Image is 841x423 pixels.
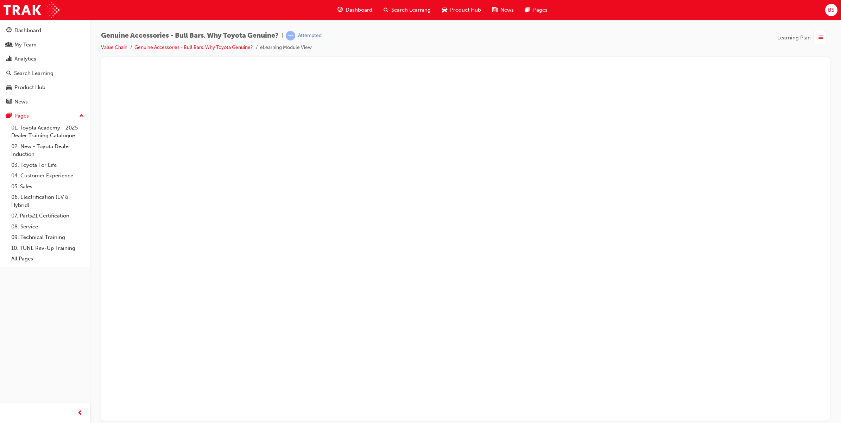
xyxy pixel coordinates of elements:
a: 10. TUNE Rev-Up Training [8,243,87,254]
a: Genuine Accessories - Bull Bars. Why Toyota Genuine? [134,44,253,50]
div: Analytics [14,55,36,63]
span: car-icon [6,84,12,91]
span: Learning Plan [777,34,811,42]
a: My Team [3,38,87,51]
span: car-icon [442,6,447,14]
span: up-icon [79,112,84,121]
span: | [282,32,283,40]
span: search-icon [384,6,388,14]
a: pages-iconPages [519,3,553,17]
a: guage-iconDashboard [332,3,378,17]
div: Pages [14,112,29,120]
a: 09. Technical Training [8,232,87,243]
img: Trak [4,2,59,18]
a: 06. Electrification (EV & Hybrid) [8,192,87,210]
span: guage-icon [337,6,343,14]
div: Search Learning [14,69,53,77]
button: DashboardMy TeamAnalyticsSearch LearningProduct HubNews [3,23,87,109]
a: 02. New - Toyota Dealer Induction [8,141,87,160]
span: pages-icon [6,113,12,119]
span: news-icon [492,6,498,14]
button: BS [825,4,837,16]
a: 07. Parts21 Certification [8,210,87,221]
a: Value Chain [101,44,127,50]
span: pages-icon [525,6,530,14]
span: search-icon [6,70,11,77]
div: Attempted [298,32,322,39]
a: 03. Toyota For Life [8,160,87,171]
span: chart-icon [6,56,12,62]
div: Product Hub [14,83,45,91]
a: Analytics [3,52,87,65]
a: Search Learning [3,67,87,80]
span: Search Learning [391,6,431,14]
span: prev-icon [77,409,83,418]
a: car-iconProduct Hub [436,3,487,17]
span: learningRecordVerb_ATTEMPT-icon [286,31,295,40]
div: My Team [14,41,37,49]
a: News [3,95,87,108]
a: 05. Sales [8,181,87,192]
button: Pages [3,109,87,122]
span: news-icon [6,99,12,105]
a: search-iconSearch Learning [378,3,436,17]
a: 08. Service [8,221,87,232]
div: Dashboard [14,26,41,34]
a: 01. Toyota Academy - 2025 Dealer Training Catalogue [8,122,87,141]
span: Product Hub [450,6,481,14]
button: Learning Plan [777,31,830,44]
span: guage-icon [6,27,12,34]
a: Dashboard [3,24,87,37]
div: News [14,98,28,106]
span: Genuine Accessories - Bull Bars. Why Toyota Genuine? [101,32,279,40]
a: All Pages [8,253,87,264]
span: Dashboard [346,6,372,14]
span: Pages [533,6,548,14]
a: 04. Customer Experience [8,170,87,181]
a: news-iconNews [487,3,519,17]
span: people-icon [6,42,12,48]
a: Product Hub [3,81,87,94]
li: eLearning Module View [260,44,312,52]
span: BS [828,6,834,14]
span: News [500,6,514,14]
span: list-icon [818,33,823,42]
